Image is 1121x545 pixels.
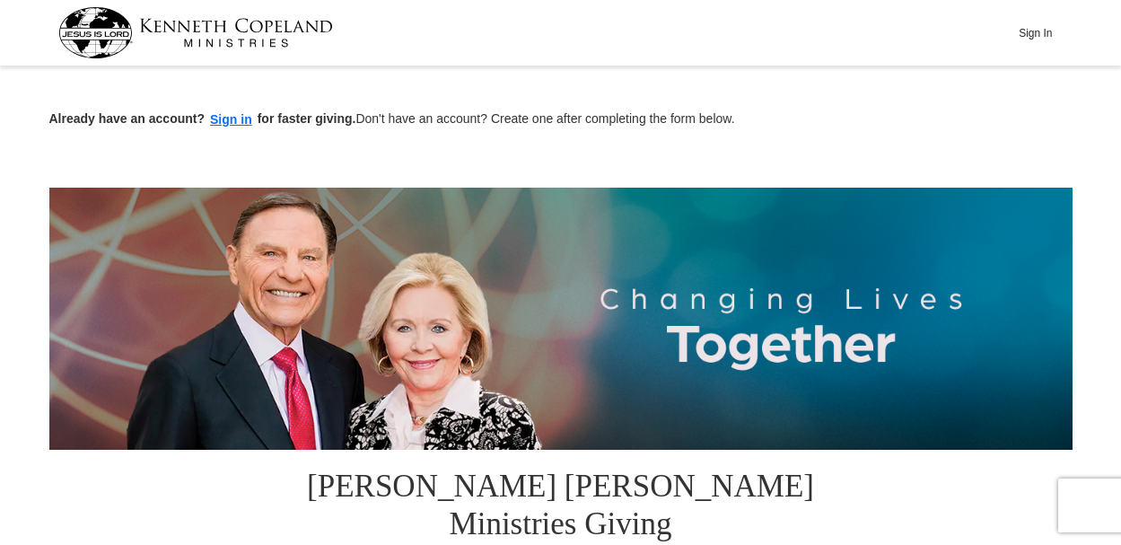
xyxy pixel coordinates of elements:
button: Sign In [1009,19,1063,47]
button: Sign in [205,110,258,130]
img: kcm-header-logo.svg [58,7,333,58]
p: Don't have an account? Create one after completing the form below. [49,110,1073,130]
strong: Already have an account? for faster giving. [49,111,356,126]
